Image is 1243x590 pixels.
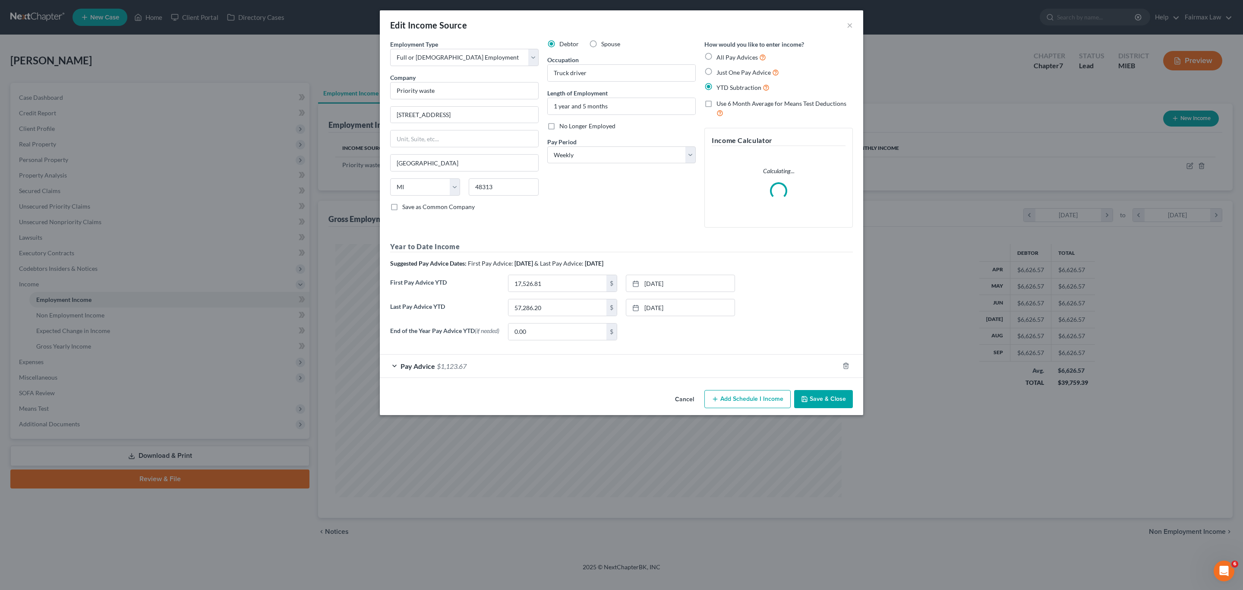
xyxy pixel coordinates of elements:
input: Enter zip... [469,178,539,196]
div: Edit Income Source [390,19,467,31]
label: Occupation [547,55,579,64]
span: & Last Pay Advice: [534,260,584,267]
span: First Pay Advice: [468,260,513,267]
input: Unit, Suite, etc... [391,130,538,147]
button: Add Schedule I Income [704,390,791,408]
span: Spouse [601,40,620,48]
iframe: Intercom live chat [1214,561,1234,581]
h5: Income Calculator [712,135,845,146]
span: Employment Type [390,41,438,48]
label: Last Pay Advice YTD [386,299,504,323]
label: Length of Employment [547,89,608,98]
a: [DATE] [626,299,735,316]
strong: Suggested Pay Advice Dates: [390,260,467,267]
span: $1,123.67 [437,362,467,370]
span: Company [390,74,416,81]
input: 0.00 [508,324,606,340]
label: First Pay Advice YTD [386,275,504,299]
input: Enter city... [391,155,538,171]
div: $ [606,299,617,316]
input: Enter address... [391,107,538,123]
input: 0.00 [508,299,606,316]
span: All Pay Advices [716,54,758,61]
span: Just One Pay Advice [716,69,771,76]
input: ex: 2 years [548,98,695,114]
a: [DATE] [626,275,735,292]
label: How would you like to enter income? [704,40,804,49]
span: (if needed) [475,327,499,334]
span: YTD Subtraction [716,84,761,91]
button: × [847,20,853,30]
label: End of the Year Pay Advice YTD [386,323,504,347]
span: No Longer Employed [559,122,615,130]
div: $ [606,324,617,340]
button: Save & Close [794,390,853,408]
span: Debtor [559,40,579,48]
span: Use 6 Month Average for Means Test Deductions [716,100,846,107]
input: 0.00 [508,275,606,292]
span: 6 [1231,561,1238,568]
h5: Year to Date Income [390,241,853,252]
span: Save as Common Company [402,203,475,210]
span: Pay Period [547,138,577,146]
span: Pay Advice [401,362,435,370]
input: -- [548,65,695,81]
input: Search company by name... [390,82,539,99]
div: $ [606,275,617,292]
button: Cancel [668,391,701,408]
strong: [DATE] [585,260,603,267]
strong: [DATE] [514,260,533,267]
p: Calculating... [712,167,845,175]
